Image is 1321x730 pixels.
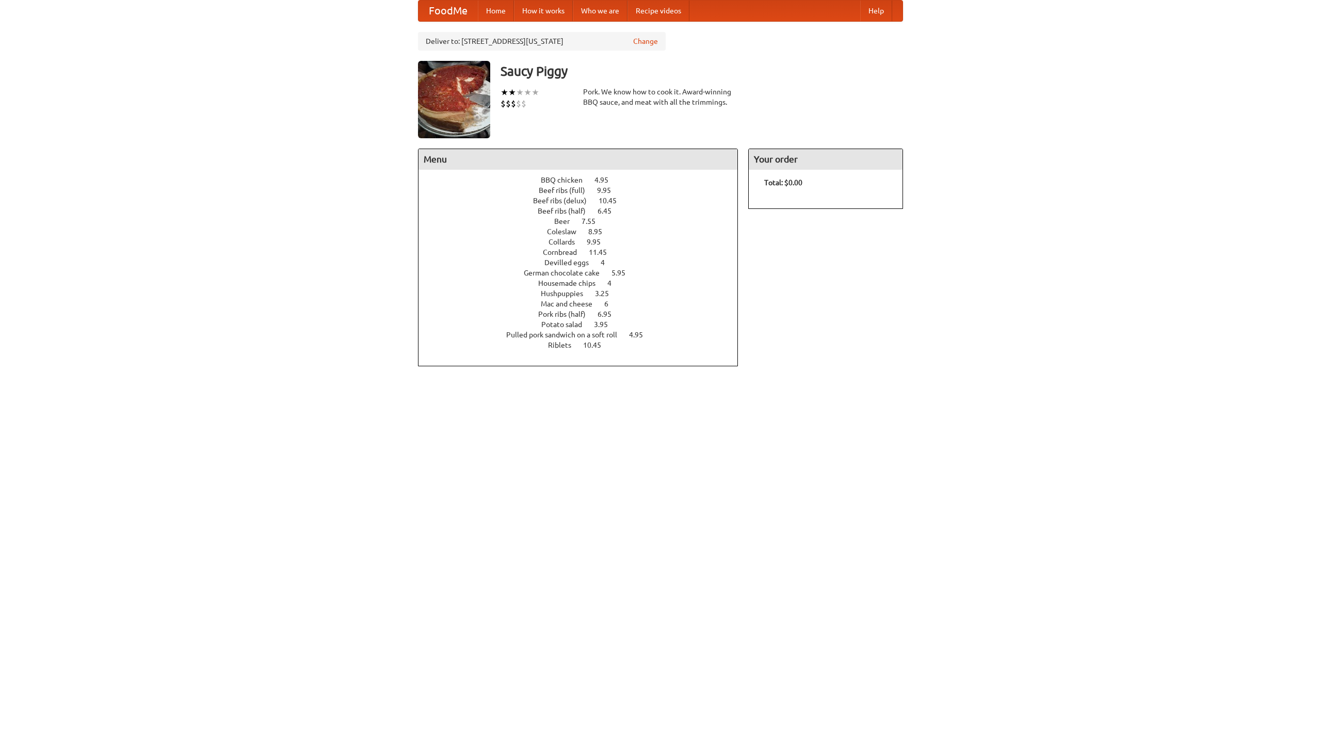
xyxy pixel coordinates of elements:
span: Potato salad [541,320,592,329]
li: ★ [508,87,516,98]
span: Beef ribs (half) [538,207,596,215]
a: Collards 9.95 [549,238,620,246]
span: 4.95 [594,176,619,184]
span: Pork ribs (half) [538,310,596,318]
li: ★ [501,87,508,98]
a: Mac and cheese 6 [541,300,627,308]
a: Hushpuppies 3.25 [541,289,628,298]
li: $ [516,98,521,109]
a: Pork ribs (half) 6.95 [538,310,631,318]
li: ★ [516,87,524,98]
div: Pork. We know how to cook it. Award-winning BBQ sauce, and meat with all the trimmings. [583,87,738,107]
span: Coleslaw [547,228,587,236]
a: How it works [514,1,573,21]
a: Beef ribs (half) 6.45 [538,207,631,215]
span: 5.95 [611,269,636,277]
span: 4.95 [629,331,653,339]
a: Beer 7.55 [554,217,615,225]
a: Pulled pork sandwich on a soft roll 4.95 [506,331,662,339]
span: Housemade chips [538,279,606,287]
span: Collards [549,238,585,246]
li: $ [511,98,516,109]
span: Mac and cheese [541,300,603,308]
li: ★ [531,87,539,98]
span: 6.45 [598,207,622,215]
span: 6 [604,300,619,308]
span: Beef ribs (full) [539,186,595,194]
a: Change [633,36,658,46]
a: Recipe videos [627,1,689,21]
a: Riblets 10.45 [548,341,620,349]
span: Beer [554,217,580,225]
span: Hushpuppies [541,289,593,298]
span: 3.95 [594,320,618,329]
span: Beef ribs (delux) [533,197,597,205]
span: BBQ chicken [541,176,593,184]
span: 6.95 [598,310,622,318]
span: 4 [607,279,622,287]
span: 3.25 [595,289,619,298]
b: Total: $0.00 [764,179,802,187]
h4: Menu [418,149,737,170]
span: 10.45 [583,341,611,349]
span: 4 [601,258,615,267]
h3: Saucy Piggy [501,61,903,82]
span: Devilled eggs [544,258,599,267]
a: Help [860,1,892,21]
a: Coleslaw 8.95 [547,228,621,236]
span: 9.95 [597,186,621,194]
span: Cornbread [543,248,587,256]
a: Beef ribs (full) 9.95 [539,186,630,194]
a: Home [478,1,514,21]
li: $ [501,98,506,109]
a: Cornbread 11.45 [543,248,626,256]
li: $ [506,98,511,109]
a: Who we are [573,1,627,21]
a: FoodMe [418,1,478,21]
span: 10.45 [599,197,627,205]
a: Beef ribs (delux) 10.45 [533,197,636,205]
div: Deliver to: [STREET_ADDRESS][US_STATE] [418,32,666,51]
span: 9.95 [587,238,611,246]
li: ★ [524,87,531,98]
h4: Your order [749,149,903,170]
span: Pulled pork sandwich on a soft roll [506,331,627,339]
span: German chocolate cake [524,269,610,277]
a: Housemade chips 4 [538,279,631,287]
span: 7.55 [582,217,606,225]
span: 11.45 [589,248,617,256]
span: Riblets [548,341,582,349]
a: Potato salad 3.95 [541,320,627,329]
li: $ [521,98,526,109]
span: 8.95 [588,228,613,236]
a: German chocolate cake 5.95 [524,269,645,277]
a: BBQ chicken 4.95 [541,176,627,184]
a: Devilled eggs 4 [544,258,624,267]
img: angular.jpg [418,61,490,138]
